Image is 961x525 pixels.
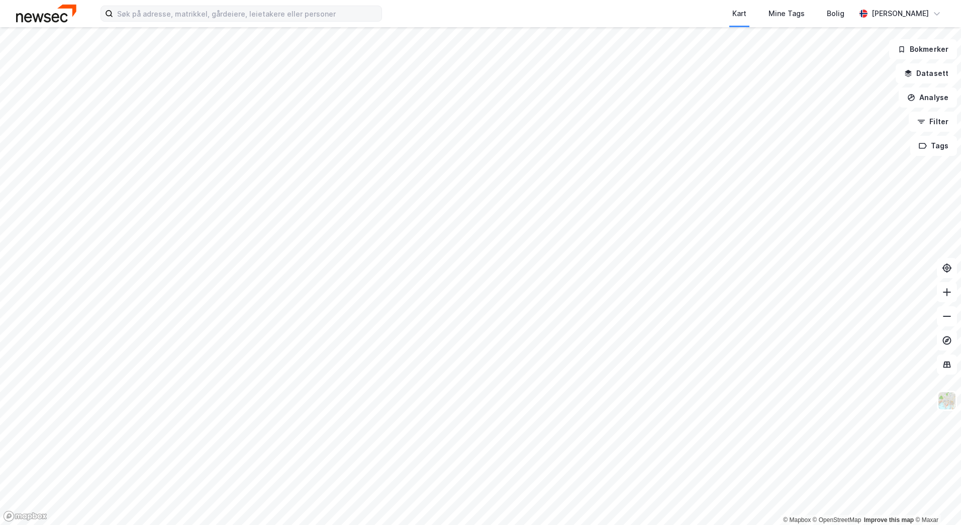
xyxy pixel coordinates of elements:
button: Analyse [899,87,957,108]
button: Filter [909,112,957,132]
iframe: Chat Widget [911,477,961,525]
div: [PERSON_NAME] [872,8,929,20]
img: newsec-logo.f6e21ccffca1b3a03d2d.png [16,5,76,22]
a: Mapbox [783,516,811,523]
a: Mapbox homepage [3,510,47,522]
div: Kontrollprogram for chat [911,477,961,525]
input: Søk på adresse, matrikkel, gårdeiere, leietakere eller personer [113,6,381,21]
div: Mine Tags [768,8,805,20]
button: Bokmerker [889,39,957,59]
div: Bolig [827,8,844,20]
div: Kart [732,8,746,20]
img: Z [937,391,956,410]
button: Datasett [896,63,957,83]
a: OpenStreetMap [813,516,861,523]
button: Tags [910,136,957,156]
a: Improve this map [864,516,914,523]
